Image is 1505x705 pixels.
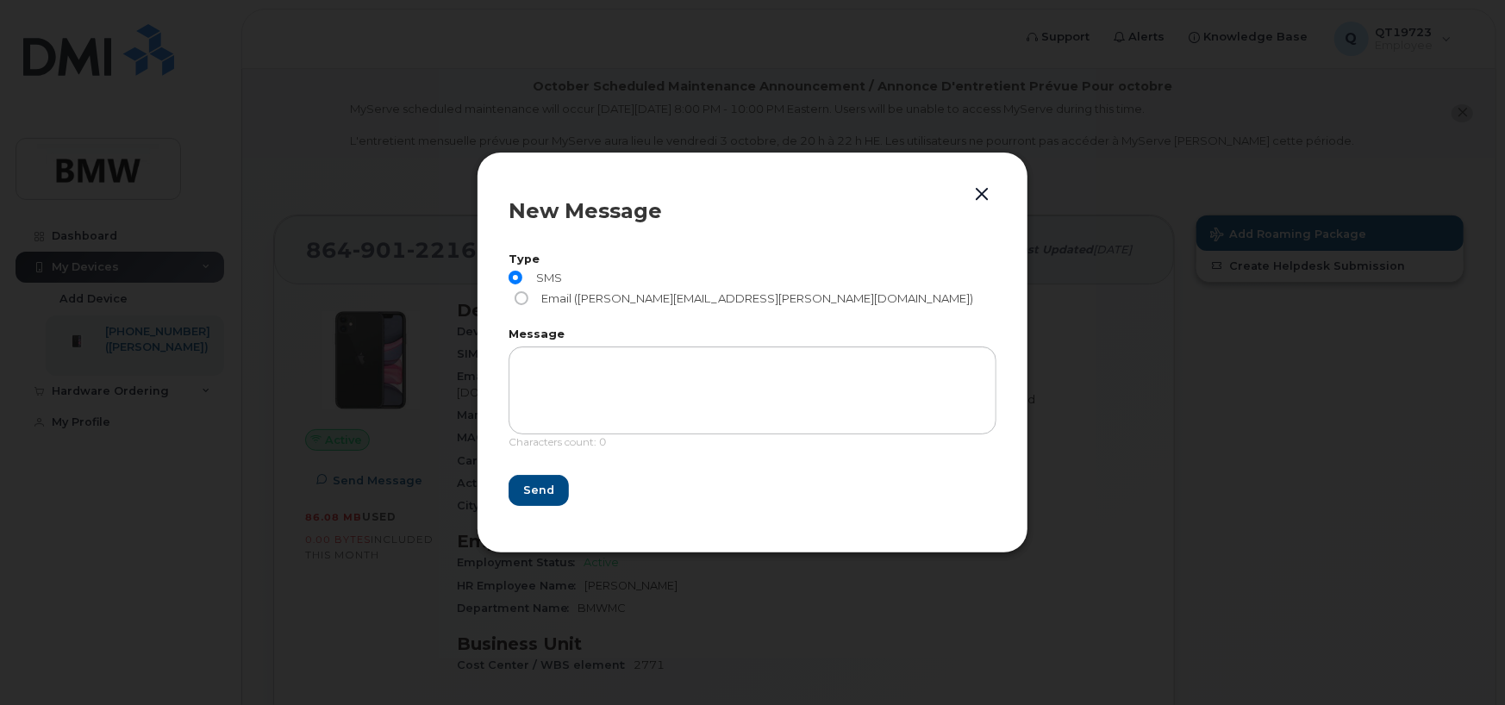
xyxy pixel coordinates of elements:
span: SMS [529,271,562,284]
iframe: Messenger Launcher [1430,630,1492,692]
div: New Message [509,201,996,221]
label: Message [509,329,996,340]
input: SMS [509,271,522,284]
input: Email ([PERSON_NAME][EMAIL_ADDRESS][PERSON_NAME][DOMAIN_NAME]) [515,291,528,305]
button: Send [509,475,569,506]
span: Email ([PERSON_NAME][EMAIL_ADDRESS][PERSON_NAME][DOMAIN_NAME]) [535,291,974,305]
div: Characters count: 0 [509,434,996,459]
span: Send [523,482,554,498]
label: Type [509,254,996,265]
